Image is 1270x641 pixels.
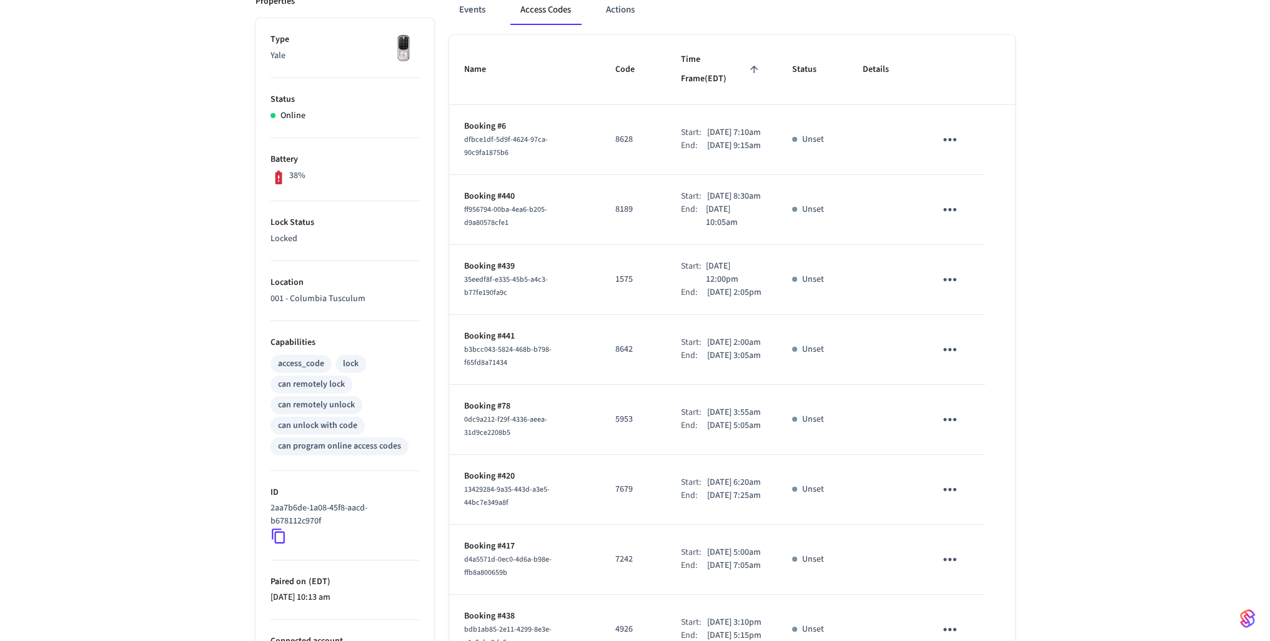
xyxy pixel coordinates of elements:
[270,216,419,229] p: Lock Status
[464,484,550,508] span: 13429284-9a35-443d-a3e5-44bc7e349a8f
[707,419,760,432] p: [DATE] 5:05am
[680,616,707,629] div: Start:
[615,623,650,636] p: 4926
[464,400,585,413] p: Booking #78
[278,378,345,391] div: can remotely lock
[464,60,502,79] span: Name
[270,292,419,306] p: 001 - Columbia Tusculum
[464,344,552,368] span: b3bcc043-5824-468b-b798-f65fd8a71434
[464,330,585,343] p: Booking #441
[802,413,824,426] p: Unset
[707,190,760,203] p: [DATE] 8:30am
[270,153,419,166] p: Battery
[680,50,762,89] span: Time Frame(EDT)
[707,559,760,572] p: [DATE] 7:05am
[707,616,761,629] p: [DATE] 3:10pm
[270,232,419,246] p: Locked
[680,286,707,299] div: End:
[680,126,707,139] div: Start:
[270,591,419,604] p: [DATE] 10:13 am
[280,109,305,122] p: Online
[1240,609,1255,629] img: SeamLogoGradient.69752ec5.svg
[680,489,707,502] div: End:
[680,203,706,229] div: End:
[680,190,707,203] div: Start:
[278,399,355,412] div: can remotely unlock
[680,546,707,559] div: Start:
[464,134,548,158] span: dfbce1df-5d9f-4624-97ca-90c9fa1875b6
[464,260,585,273] p: Booking #439
[615,413,650,426] p: 5953
[615,203,650,216] p: 8189
[802,133,824,146] p: Unset
[270,33,419,46] p: Type
[270,276,419,289] p: Location
[802,343,824,356] p: Unset
[706,203,762,229] p: [DATE] 10:05am
[707,139,760,152] p: [DATE] 9:15am
[464,204,547,228] span: ff956794-00ba-4ea6-b205-d9a80578cfe1
[464,470,585,483] p: Booking #420
[802,273,824,286] p: Unset
[615,483,650,496] p: 7679
[706,260,762,286] p: [DATE] 12:00pm
[680,336,707,349] div: Start:
[278,440,401,453] div: can program online access codes
[270,575,419,589] p: Paired on
[615,60,650,79] span: Code
[707,126,760,139] p: [DATE] 7:10am
[680,406,707,419] div: Start:
[278,419,357,432] div: can unlock with code
[802,203,824,216] p: Unset
[278,357,324,370] div: access_code
[802,483,824,496] p: Unset
[615,133,650,146] p: 8628
[343,357,359,370] div: lock
[707,286,761,299] p: [DATE] 2:05pm
[707,349,760,362] p: [DATE] 3:05am
[707,406,760,419] p: [DATE] 3:55am
[270,486,419,499] p: ID
[464,610,585,623] p: Booking #438
[680,349,707,362] div: End:
[707,476,760,489] p: [DATE] 6:20am
[680,476,707,489] div: Start:
[270,49,419,62] p: Yale
[707,546,760,559] p: [DATE] 5:00am
[464,414,547,438] span: 0dc9a212-f29f-4336-aeea-31d9ce2208b5
[680,419,707,432] div: End:
[802,553,824,566] p: Unset
[863,60,905,79] span: Details
[792,60,833,79] span: Status
[464,554,552,578] span: d4a5571d-0ec0-4d6a-b98e-ffb8a800659b
[388,33,419,64] img: Yale Assure Touchscreen Wifi Smart Lock, Satin Nickel, Front
[464,190,585,203] p: Booking #440
[615,343,650,356] p: 8642
[707,336,760,349] p: [DATE] 2:00am
[464,274,548,298] span: 35eedf8f-e335-45b5-a4c3-b77fe190fa9c
[615,553,650,566] p: 7242
[615,273,650,286] p: 1575
[270,336,419,349] p: Capabilities
[707,489,760,502] p: [DATE] 7:25am
[464,120,585,133] p: Booking #6
[270,93,419,106] p: Status
[802,623,824,636] p: Unset
[270,502,414,528] p: 2aa7b6de-1a08-45f8-aacd-b678112c970f
[680,260,705,286] div: Start:
[680,559,707,572] div: End:
[306,575,330,588] span: ( EDT )
[680,139,707,152] div: End:
[464,540,585,553] p: Booking #417
[289,169,305,182] p: 38%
